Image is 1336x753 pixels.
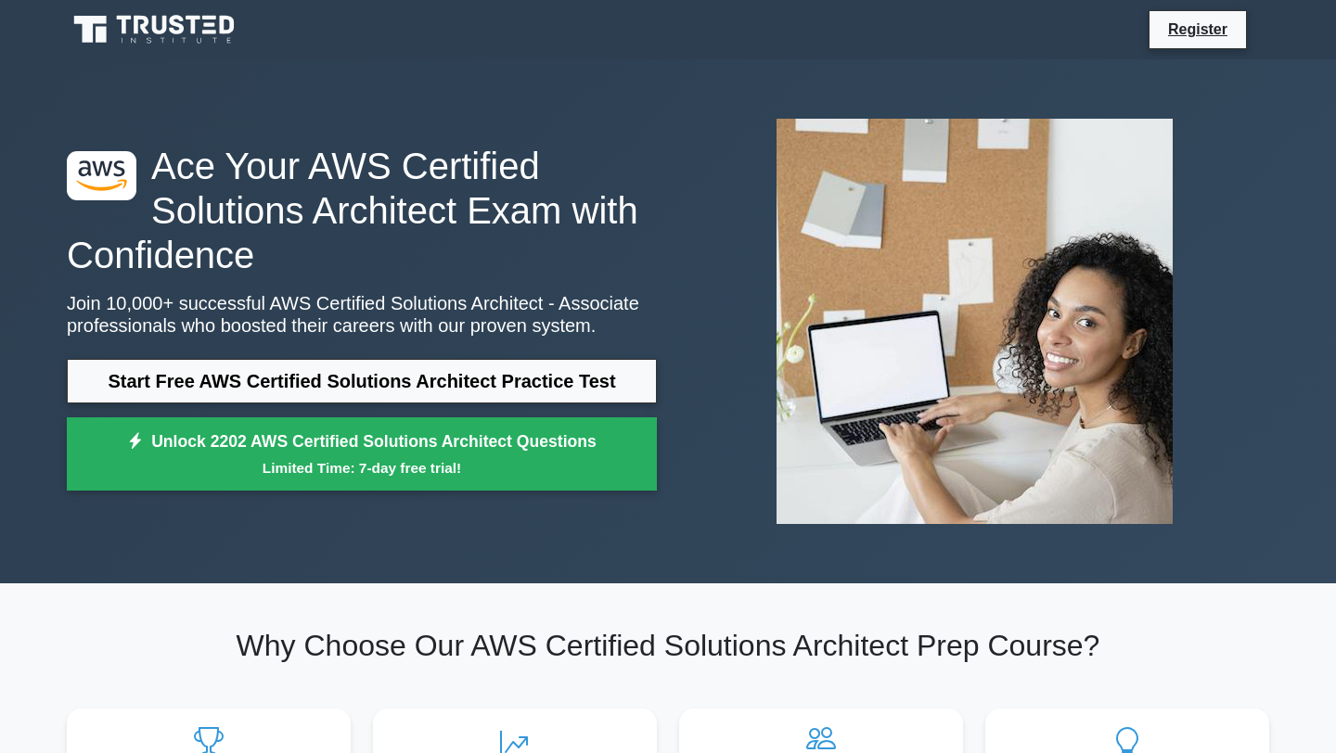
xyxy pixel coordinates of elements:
[67,292,657,337] p: Join 10,000+ successful AWS Certified Solutions Architect - Associate professionals who boosted t...
[1157,18,1239,41] a: Register
[67,417,657,491] a: Unlock 2202 AWS Certified Solutions Architect QuestionsLimited Time: 7-day free trial!
[67,359,657,403] a: Start Free AWS Certified Solutions Architect Practice Test
[90,457,634,479] small: Limited Time: 7-day free trial!
[67,628,1269,663] h2: Why Choose Our AWS Certified Solutions Architect Prep Course?
[67,144,657,277] h1: Ace Your AWS Certified Solutions Architect Exam with Confidence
